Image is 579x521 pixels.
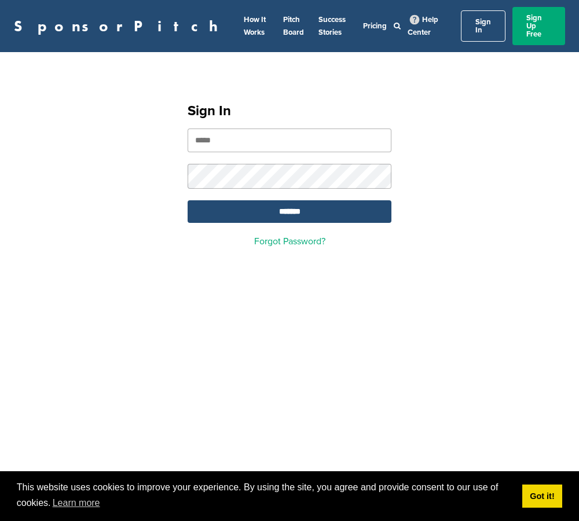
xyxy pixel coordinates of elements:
[533,475,570,512] iframe: Button to launch messaging window
[244,15,266,37] a: How It Works
[17,480,513,512] span: This website uses cookies to improve your experience. By using the site, you agree and provide co...
[14,19,225,34] a: SponsorPitch
[408,13,438,39] a: Help Center
[283,15,304,37] a: Pitch Board
[254,236,325,247] a: Forgot Password?
[461,10,505,42] a: Sign In
[188,101,391,122] h1: Sign In
[512,7,565,45] a: Sign Up Free
[51,494,102,512] a: learn more about cookies
[363,21,387,31] a: Pricing
[522,485,562,508] a: dismiss cookie message
[318,15,346,37] a: Success Stories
